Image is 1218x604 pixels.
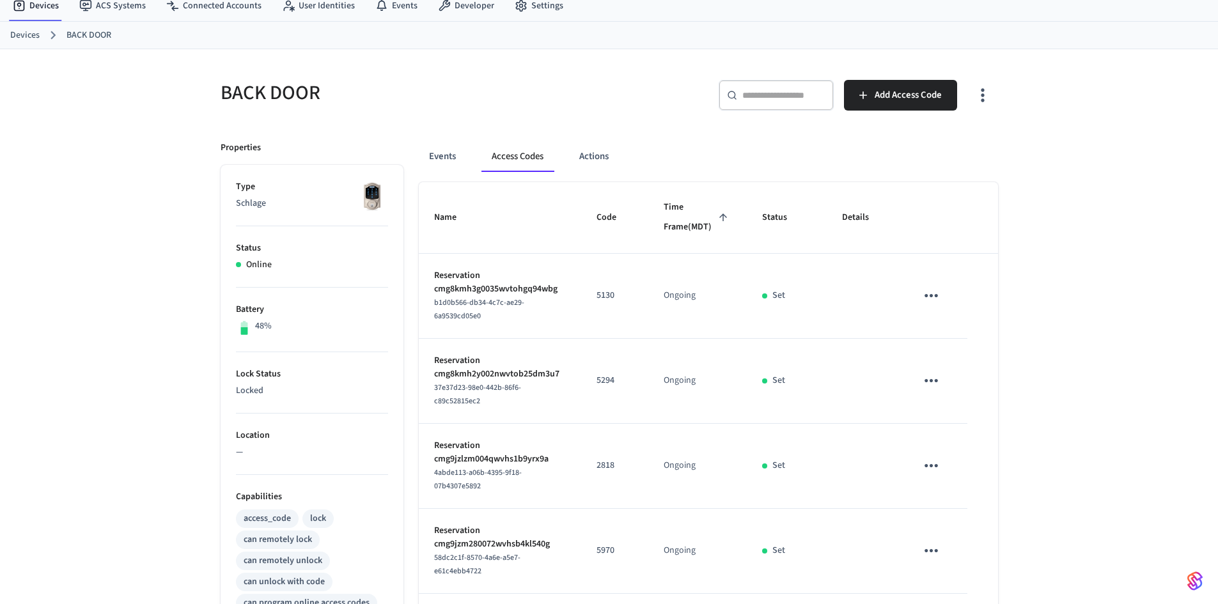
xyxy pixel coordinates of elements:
[434,297,524,321] span: b1d0b566-db34-4c7c-ae29-6a9539cd05e0
[244,575,325,589] div: can unlock with code
[875,87,942,104] span: Add Access Code
[221,141,261,155] p: Properties
[597,289,633,302] p: 5130
[236,197,388,210] p: Schlage
[772,374,785,387] p: Set
[10,29,40,42] a: Devices
[569,141,619,172] button: Actions
[66,29,111,42] a: BACK DOOR
[236,429,388,442] p: Location
[434,354,566,381] p: Reservation cmg8kmh2y002nwvtob25dm3u7
[597,544,633,557] p: 5970
[842,208,886,228] span: Details
[310,512,326,525] div: lock
[762,208,804,228] span: Status
[772,289,785,302] p: Set
[597,208,633,228] span: Code
[648,254,747,339] td: Ongoing
[236,490,388,504] p: Capabilities
[434,524,566,551] p: Reservation cmg9jzm280072wvhsb4kl540g
[236,180,388,194] p: Type
[244,512,291,525] div: access_code
[236,445,388,459] p: —
[419,141,998,172] div: ant example
[434,552,520,577] span: 58dc2c1f-8570-4a6e-a5e7-e61c4ebb4722
[236,368,388,381] p: Lock Status
[434,269,566,296] p: Reservation cmg8kmh3g0035wvtohgq94wbg
[221,80,602,106] h5: BACK DOOR
[664,197,731,238] span: Time Frame(MDT)
[244,533,312,546] div: can remotely lock
[246,258,272,272] p: Online
[772,459,785,472] p: Set
[648,509,747,594] td: Ongoing
[434,439,566,466] p: Reservation cmg9jzlzm004qwvhs1b9yrx9a
[648,424,747,509] td: Ongoing
[255,320,272,333] p: 48%
[434,382,521,407] span: 37e37d23-98e0-442b-86f6-c89c52815ec2
[1187,571,1203,591] img: SeamLogoGradient.69752ec5.svg
[236,242,388,255] p: Status
[481,141,554,172] button: Access Codes
[434,208,473,228] span: Name
[772,544,785,557] p: Set
[844,80,957,111] button: Add Access Code
[434,467,522,492] span: 4abde113-a06b-4395-9f18-07b4307e5892
[236,303,388,316] p: Battery
[236,384,388,398] p: Locked
[597,459,633,472] p: 2818
[356,180,388,212] img: Schlage Sense Smart Deadbolt with Camelot Trim, Front
[597,374,633,387] p: 5294
[419,141,466,172] button: Events
[648,339,747,424] td: Ongoing
[244,554,322,568] div: can remotely unlock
